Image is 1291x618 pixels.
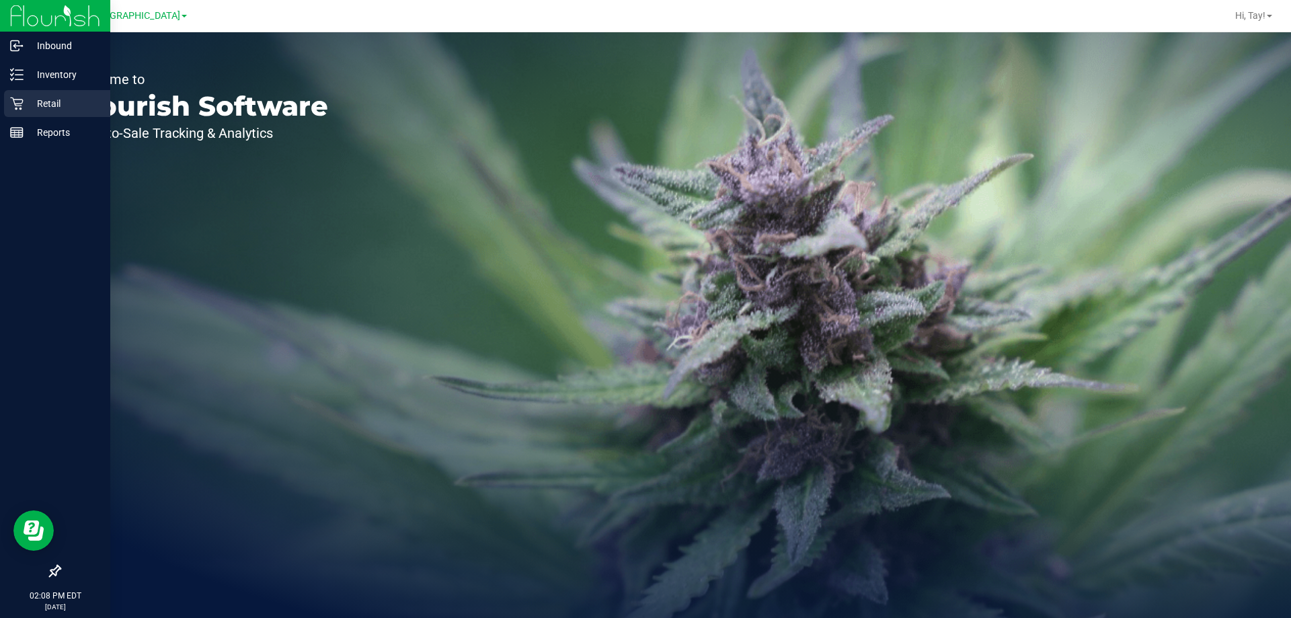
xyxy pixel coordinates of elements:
[13,510,54,551] iframe: Resource center
[10,97,24,110] inline-svg: Retail
[6,602,104,612] p: [DATE]
[73,73,328,86] p: Welcome to
[73,93,328,120] p: Flourish Software
[24,67,104,83] p: Inventory
[10,126,24,139] inline-svg: Reports
[88,10,180,22] span: [GEOGRAPHIC_DATA]
[24,38,104,54] p: Inbound
[24,95,104,112] p: Retail
[24,124,104,141] p: Reports
[10,39,24,52] inline-svg: Inbound
[1235,10,1265,21] span: Hi, Tay!
[73,126,328,140] p: Seed-to-Sale Tracking & Analytics
[10,68,24,81] inline-svg: Inventory
[6,590,104,602] p: 02:08 PM EDT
